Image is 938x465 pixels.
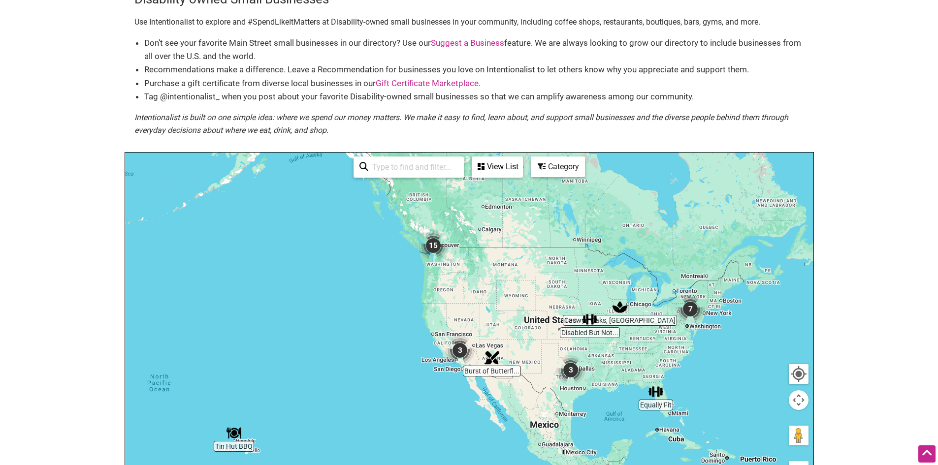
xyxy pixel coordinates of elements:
[918,445,936,463] div: Scroll Back to Top
[789,364,809,384] button: Your Location
[223,422,245,444] div: Tin Hut BBQ
[134,16,804,29] p: Use Intentionalist to explore and #SpendLikeItMatters at Disability-owned small businesses in you...
[473,157,522,176] div: View List
[672,290,709,328] div: 7
[415,227,452,264] div: 15
[789,426,809,445] button: Drag Pegman onto the map to open Street View
[531,156,585,177] div: Filter by category
[376,78,479,88] a: Gift Certificate Marketplace
[134,113,788,135] em: Intentionalist is built on one simple idea: where we spend our money matters. We make it easy to ...
[609,296,631,318] div: Caswyn Oaks, LMT
[144,90,804,103] li: Tag @intentionalist_ when you post about your favorite Disability-owned small businesses so that ...
[532,157,584,176] div: Category
[431,38,504,48] a: Suggest a Business
[789,390,809,410] button: Map camera controls
[144,77,804,90] li: Purchase a gift certificate from diverse local businesses in our .
[354,156,464,178] div: Type to search and filter
[481,346,503,369] div: Burst of Butterflies Create & Paint Studio
[368,157,458,177] input: Type to find and filter...
[441,332,479,369] div: 3
[579,308,601,331] div: Disabled But Not Really
[552,351,589,389] div: 3
[645,380,667,403] div: Equally Fit
[144,36,804,63] li: Don’t see your favorite Main Street small businesses in our directory? Use our feature. We are al...
[144,63,804,76] li: Recommendations make a difference. Leave a Recommendation for businesses you love on Intentionali...
[472,156,523,178] div: See a list of the visible businesses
